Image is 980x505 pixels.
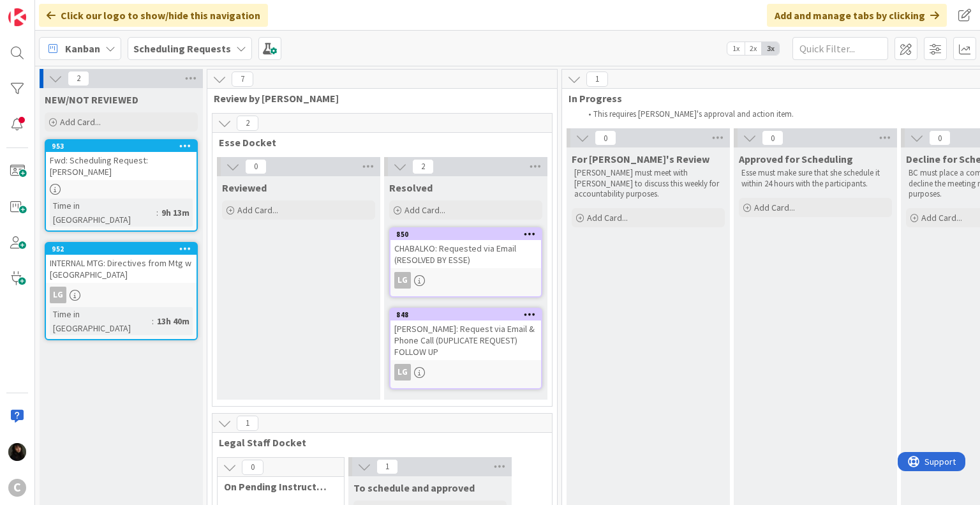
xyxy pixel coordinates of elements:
[133,42,231,55] b: Scheduling Requests
[741,168,889,189] p: Esse must make sure that she schedule it within 24 hours with the participants.
[389,227,542,298] a: 850CHABALKO: Requested via Email (RESOLVED BY ESSE)LG
[762,42,779,55] span: 3x
[46,243,197,255] div: 952
[46,140,197,180] div: 953Fwd: Scheduling Request: [PERSON_NAME]
[50,307,152,335] div: Time in [GEOGRAPHIC_DATA]
[50,287,66,303] div: LG
[46,140,197,152] div: 953
[158,206,193,220] div: 9h 13m
[46,152,197,180] div: Fwd: Scheduling Request: [PERSON_NAME]
[929,130,951,146] span: 0
[237,204,278,216] span: Add Card...
[394,272,411,289] div: LG
[237,416,258,431] span: 1
[390,320,541,360] div: [PERSON_NAME]: Request via Email & Phone Call (DUPLICATE REQUEST) FOLLOW UP
[27,2,58,17] span: Support
[154,314,193,328] div: 13h 40m
[224,480,328,493] span: On Pending Instructed by Legal
[45,93,138,106] span: NEW/NOT REVIEWED
[762,130,783,146] span: 0
[52,142,197,151] div: 953
[727,42,745,55] span: 1x
[390,309,541,360] div: 848[PERSON_NAME]: Request via Email & Phone Call (DUPLICATE REQUEST) FOLLOW UP
[46,255,197,283] div: INTERNAL MTG: Directives from Mtg w [GEOGRAPHIC_DATA]
[792,37,888,60] input: Quick Filter...
[412,159,434,174] span: 2
[242,460,264,475] span: 0
[754,202,795,213] span: Add Card...
[394,364,411,381] div: LG
[572,153,709,165] span: For Breanna's Review
[52,245,197,253] div: 952
[396,310,541,319] div: 848
[8,479,26,497] div: C
[50,199,156,227] div: Time in [GEOGRAPHIC_DATA]
[390,229,541,268] div: 850CHABALKO: Requested via Email (RESOLVED BY ESSE)
[390,229,541,240] div: 850
[152,314,154,328] span: :
[8,443,26,461] img: ES
[396,230,541,239] div: 850
[39,4,268,27] div: Click our logo to show/hide this navigation
[237,116,258,131] span: 2
[156,206,158,220] span: :
[390,309,541,320] div: 848
[232,72,253,87] span: 7
[390,272,541,289] div: LG
[389,308,542,389] a: 848[PERSON_NAME]: Request via Email & Phone Call (DUPLICATE REQUEST) FOLLOW UPLG
[214,92,541,105] span: Review by Esse
[767,4,947,27] div: Add and manage tabs by clicking
[745,42,762,55] span: 2x
[921,212,962,223] span: Add Card...
[46,287,197,303] div: LG
[574,168,722,199] p: [PERSON_NAME] must meet with [PERSON_NAME] to discuss this weekly for accountability purposes.
[245,159,267,174] span: 0
[60,116,101,128] span: Add Card...
[65,41,100,56] span: Kanban
[219,436,536,449] span: Legal Staff Docket
[68,71,89,86] span: 2
[389,181,433,194] span: Resolved
[376,459,398,474] span: 1
[353,481,475,494] span: To schedule and approved
[390,240,541,268] div: CHABALKO: Requested via Email (RESOLVED BY ESSE)
[219,136,536,149] span: Esse Docket
[587,212,628,223] span: Add Card...
[586,72,608,87] span: 1
[405,204,445,216] span: Add Card...
[8,8,26,26] img: Visit kanbanzone.com
[739,153,853,165] span: Approved for Scheduling
[390,364,541,381] div: LG
[46,243,197,283] div: 952INTERNAL MTG: Directives from Mtg w [GEOGRAPHIC_DATA]
[45,139,198,232] a: 953Fwd: Scheduling Request: [PERSON_NAME]Time in [GEOGRAPHIC_DATA]:9h 13m
[45,242,198,340] a: 952INTERNAL MTG: Directives from Mtg w [GEOGRAPHIC_DATA]LGTime in [GEOGRAPHIC_DATA]:13h 40m
[222,181,267,194] span: Reviewed
[595,130,616,146] span: 0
